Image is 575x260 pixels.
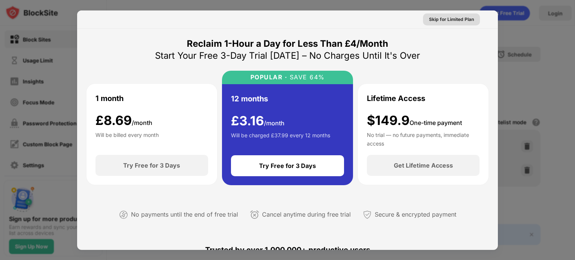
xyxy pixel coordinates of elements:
div: $149.9 [367,113,462,128]
div: Try Free for 3 Days [123,162,180,169]
span: /month [132,119,152,126]
div: 12 months [231,93,268,104]
img: cancel-anytime [250,210,259,219]
div: Reclaim 1-Hour a Day for Less Than £4/Month [187,38,388,50]
div: Will be billed every month [95,131,159,146]
span: One-time payment [410,119,462,126]
div: Start Your Free 3-Day Trial [DATE] – No Charges Until It's Over [155,50,420,62]
div: £ 3.16 [231,113,285,129]
div: Cancel anytime during free trial [262,209,351,220]
div: Try Free for 3 Days [259,162,316,169]
span: /month [264,119,285,127]
div: Skip for Limited Plan [429,16,474,23]
div: SAVE 64% [287,74,325,81]
img: not-paying [119,210,128,219]
div: No trial — no future payments, immediate access [367,131,480,146]
div: Secure & encrypted payment [375,209,456,220]
div: Get Lifetime Access [394,162,453,169]
img: secured-payment [363,210,372,219]
div: 1 month [95,93,124,104]
div: Will be charged £37.99 every 12 months [231,131,330,146]
div: No payments until the end of free trial [131,209,238,220]
div: POPULAR · [250,74,287,81]
div: Lifetime Access [367,93,425,104]
div: £ 8.69 [95,113,152,128]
